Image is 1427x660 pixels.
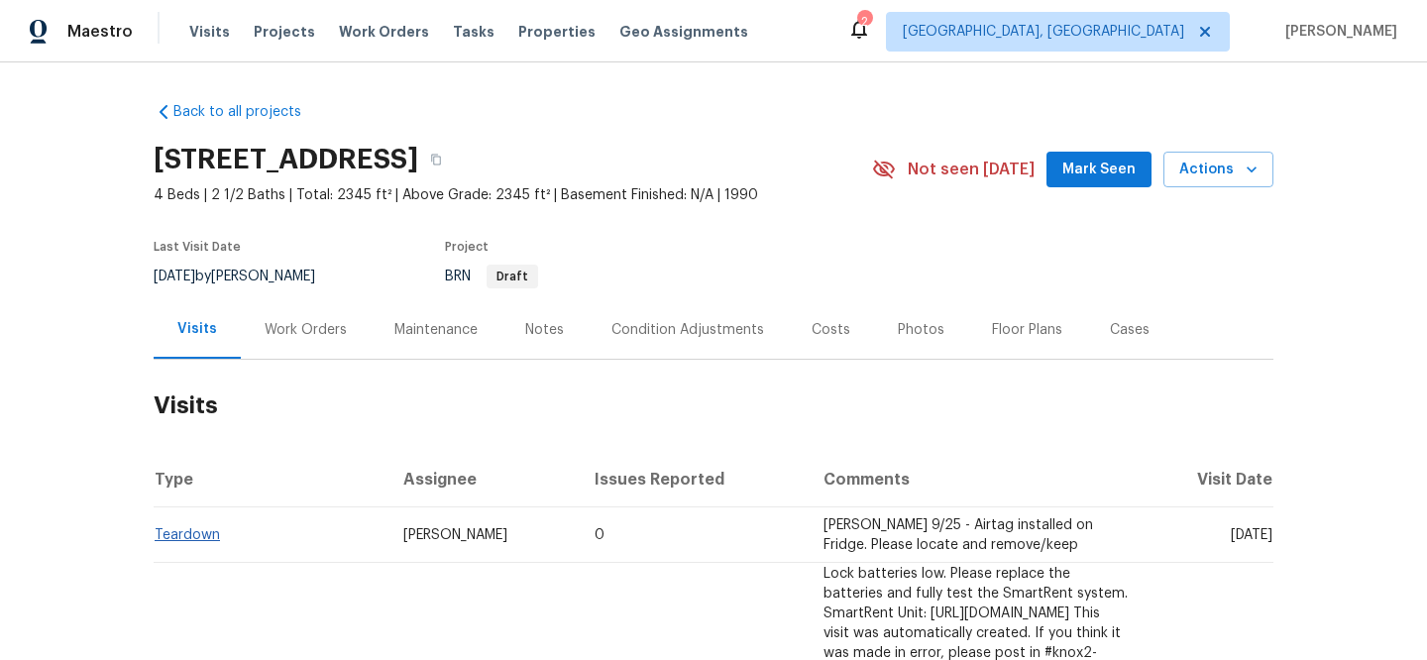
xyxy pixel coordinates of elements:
[154,102,344,122] a: Back to all projects
[154,150,418,169] h2: [STREET_ADDRESS]
[154,360,1273,452] h2: Visits
[518,22,596,42] span: Properties
[154,452,387,507] th: Type
[445,241,489,253] span: Project
[339,22,429,42] span: Work Orders
[189,22,230,42] span: Visits
[418,142,454,177] button: Copy Address
[489,271,536,282] span: Draft
[1144,452,1273,507] th: Visit Date
[265,320,347,340] div: Work Orders
[387,452,580,507] th: Assignee
[1231,528,1272,542] span: [DATE]
[611,320,764,340] div: Condition Adjustments
[908,160,1035,179] span: Not seen [DATE]
[154,185,872,205] span: 4 Beds | 2 1/2 Baths | Total: 2345 ft² | Above Grade: 2345 ft² | Basement Finished: N/A | 1990
[155,528,220,542] a: Teardown
[1277,22,1397,42] span: [PERSON_NAME]
[808,452,1144,507] th: Comments
[254,22,315,42] span: Projects
[177,319,217,339] div: Visits
[619,22,748,42] span: Geo Assignments
[823,518,1093,552] span: [PERSON_NAME] 9/25 - Airtag installed on Fridge. Please locate and remove/keep
[812,320,850,340] div: Costs
[579,452,807,507] th: Issues Reported
[154,270,195,283] span: [DATE]
[453,25,494,39] span: Tasks
[445,270,538,283] span: BRN
[67,22,133,42] span: Maestro
[154,241,241,253] span: Last Visit Date
[992,320,1062,340] div: Floor Plans
[525,320,564,340] div: Notes
[1179,158,1258,182] span: Actions
[903,22,1184,42] span: [GEOGRAPHIC_DATA], [GEOGRAPHIC_DATA]
[1110,320,1150,340] div: Cases
[403,528,507,542] span: [PERSON_NAME]
[1062,158,1136,182] span: Mark Seen
[1163,152,1273,188] button: Actions
[898,320,944,340] div: Photos
[394,320,478,340] div: Maintenance
[154,265,339,288] div: by [PERSON_NAME]
[1046,152,1152,188] button: Mark Seen
[857,12,871,32] div: 2
[595,528,604,542] span: 0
